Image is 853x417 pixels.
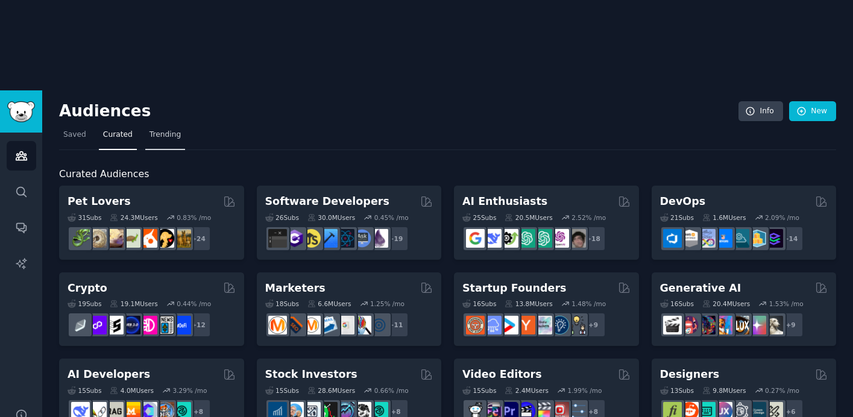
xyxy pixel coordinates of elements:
img: web3 [122,316,140,334]
img: OpenAIDev [550,229,569,248]
h2: Pet Lovers [68,194,131,209]
span: Curated Audiences [59,167,149,182]
img: platformengineering [731,229,749,248]
a: Saved [59,125,90,150]
div: + 9 [581,312,606,337]
a: Curated [99,125,137,150]
img: cockatiel [139,229,157,248]
div: 0.45 % /mo [374,213,409,222]
img: content_marketing [268,316,287,334]
div: + 19 [383,226,409,251]
img: Entrepreneurship [550,316,569,334]
div: 15 Sub s [68,386,101,395]
img: 0xPolygon [88,316,107,334]
div: 20.5M Users [505,213,552,222]
h2: Generative AI [660,281,741,296]
img: aws_cdk [748,229,766,248]
div: 25 Sub s [462,213,496,222]
span: Curated [103,130,133,140]
img: DevOpsLinks [714,229,732,248]
img: AWS_Certified_Experts [680,229,699,248]
img: deepdream [697,316,716,334]
div: + 24 [186,226,211,251]
img: OnlineMarketing [370,316,388,334]
img: GoogleGeminiAI [466,229,485,248]
div: 1.48 % /mo [571,299,606,308]
div: 21 Sub s [660,213,694,222]
a: New [789,101,836,122]
img: DreamBooth [764,316,783,334]
img: growmybusiness [567,316,586,334]
span: Trending [150,130,181,140]
div: 0.83 % /mo [177,213,211,222]
div: 20.4M Users [702,299,750,308]
img: defiblockchain [139,316,157,334]
img: herpetology [71,229,90,248]
div: 28.6M Users [307,386,355,395]
div: + 18 [581,226,606,251]
h2: AI Enthusiasts [462,194,547,209]
img: DeepSeek [483,229,502,248]
div: 9.8M Users [702,386,746,395]
img: MarketingResearch [353,316,371,334]
img: AskMarketing [302,316,321,334]
img: bigseo [285,316,304,334]
div: 26 Sub s [265,213,299,222]
div: 15 Sub s [265,386,299,395]
div: + 9 [778,312,804,337]
div: 13 Sub s [660,386,694,395]
h2: Designers [660,367,720,382]
img: turtle [122,229,140,248]
div: 1.99 % /mo [568,386,602,395]
span: Saved [63,130,86,140]
img: dogbreed [172,229,191,248]
img: leopardgeckos [105,229,124,248]
img: Emailmarketing [319,316,338,334]
img: csharp [285,229,304,248]
img: software [268,229,287,248]
div: + 11 [383,312,409,337]
img: ArtificalIntelligence [567,229,586,248]
div: 19.1M Users [110,299,157,308]
img: ycombinator [517,316,535,334]
h2: Stock Investors [265,367,357,382]
div: 19 Sub s [68,299,101,308]
div: 0.66 % /mo [374,386,409,395]
div: 4.0M Users [110,386,154,395]
div: 1.6M Users [702,213,746,222]
h2: DevOps [660,194,706,209]
img: reactnative [336,229,354,248]
div: 0.27 % /mo [765,386,799,395]
img: PlatformEngineers [764,229,783,248]
img: indiehackers [534,316,552,334]
div: 6.6M Users [307,299,351,308]
img: defi_ [172,316,191,334]
img: AskComputerScience [353,229,371,248]
h2: Startup Founders [462,281,566,296]
a: Info [738,101,783,122]
img: aivideo [663,316,682,334]
div: 24.3M Users [110,213,157,222]
h2: Software Developers [265,194,389,209]
div: 2.4M Users [505,386,549,395]
div: 3.29 % /mo [173,386,207,395]
div: 0.44 % /mo [177,299,211,308]
img: chatgpt_prompts_ [534,229,552,248]
img: FluxAI [731,316,749,334]
div: + 12 [186,312,211,337]
img: Docker_DevOps [697,229,716,248]
img: starryai [748,316,766,334]
div: + 14 [778,226,804,251]
img: chatgpt_promptDesign [517,229,535,248]
img: azuredevops [663,229,682,248]
img: PetAdvice [156,229,174,248]
img: EntrepreneurRideAlong [466,316,485,334]
img: GummySearch logo [7,101,35,122]
div: 2.09 % /mo [765,213,799,222]
div: 2.52 % /mo [571,213,606,222]
h2: Audiences [59,102,738,121]
img: dalle2 [680,316,699,334]
img: CryptoNews [156,316,174,334]
img: AItoolsCatalog [500,229,518,248]
h2: Crypto [68,281,107,296]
